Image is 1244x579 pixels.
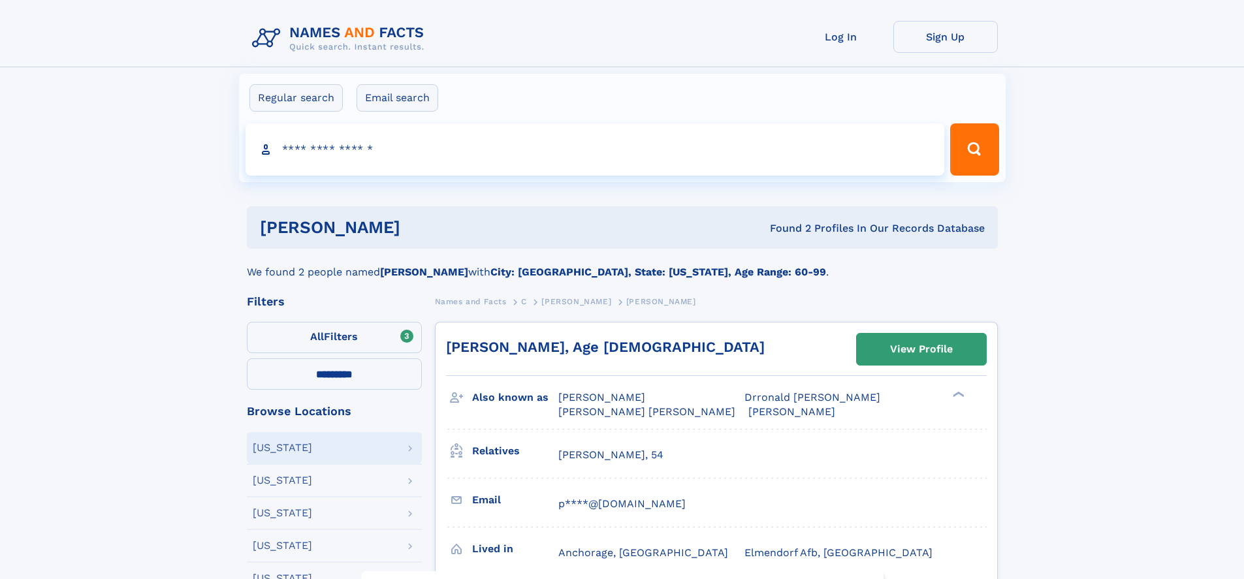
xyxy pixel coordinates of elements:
[558,448,663,462] a: [PERSON_NAME], 54
[893,21,998,53] a: Sign Up
[748,405,835,418] span: [PERSON_NAME]
[253,540,312,551] div: [US_STATE]
[247,249,998,280] div: We found 2 people named with .
[558,405,735,418] span: [PERSON_NAME] [PERSON_NAME]
[744,391,880,403] span: Drronald [PERSON_NAME]
[253,443,312,453] div: [US_STATE]
[380,266,468,278] b: [PERSON_NAME]
[472,440,558,462] h3: Relatives
[446,339,765,355] a: [PERSON_NAME], Age [DEMOGRAPHIC_DATA]
[435,293,507,309] a: Names and Facts
[472,538,558,560] h3: Lived in
[253,508,312,518] div: [US_STATE]
[246,123,945,176] input: search input
[890,334,953,364] div: View Profile
[249,84,343,112] label: Regular search
[247,322,422,353] label: Filters
[260,219,585,236] h1: [PERSON_NAME]
[472,386,558,409] h3: Also known as
[247,296,422,307] div: Filters
[857,334,986,365] a: View Profile
[789,21,893,53] a: Log In
[950,123,998,176] button: Search Button
[626,297,696,306] span: [PERSON_NAME]
[558,546,728,559] span: Anchorage, [GEOGRAPHIC_DATA]
[541,297,611,306] span: [PERSON_NAME]
[253,475,312,486] div: [US_STATE]
[541,293,611,309] a: [PERSON_NAME]
[357,84,438,112] label: Email search
[949,390,965,399] div: ❯
[585,221,985,236] div: Found 2 Profiles In Our Records Database
[472,489,558,511] h3: Email
[558,391,645,403] span: [PERSON_NAME]
[247,405,422,417] div: Browse Locations
[521,297,527,306] span: C
[490,266,826,278] b: City: [GEOGRAPHIC_DATA], State: [US_STATE], Age Range: 60-99
[310,330,324,343] span: All
[744,546,933,559] span: Elmendorf Afb, [GEOGRAPHIC_DATA]
[247,21,435,56] img: Logo Names and Facts
[521,293,527,309] a: C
